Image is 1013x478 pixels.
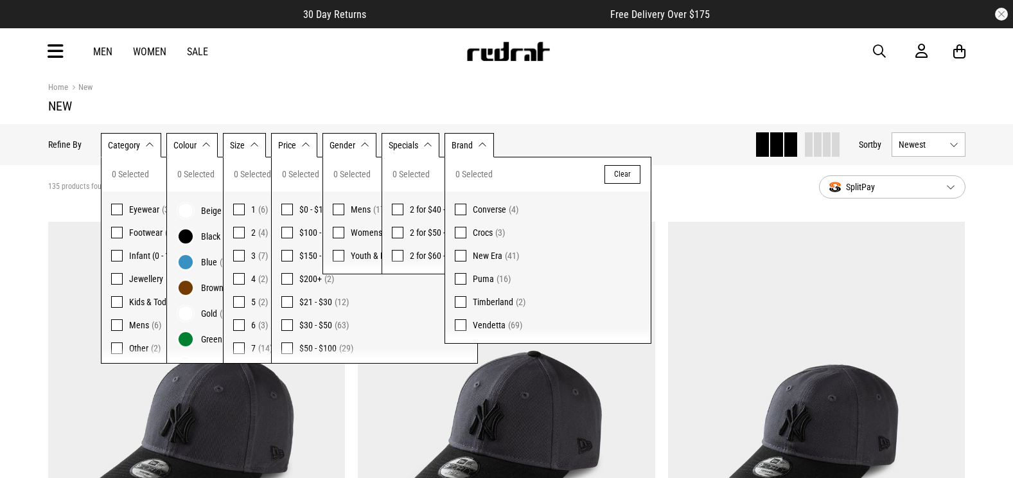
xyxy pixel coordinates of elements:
span: (13) [166,274,180,284]
span: Specials [389,140,418,150]
span: Mens [351,204,371,215]
div: Category [101,157,308,364]
span: (12) [335,297,349,307]
span: 0 Selected [282,166,319,182]
span: $200+ [299,274,322,284]
span: Footwear [129,227,163,238]
span: (3) [258,320,268,330]
h1: New [48,98,965,114]
span: Puma [473,274,494,284]
span: (41) [505,251,519,261]
button: Size [223,133,266,157]
a: Men [93,46,112,58]
span: 135 products found [48,182,109,192]
span: 0 Selected [392,166,430,182]
span: New Era [473,251,502,261]
span: Vendetta [473,320,506,330]
span: 30 Day Returns [303,8,366,21]
img: Redrat logo [466,42,551,61]
span: Beige [201,206,222,216]
button: Newest [892,132,965,157]
button: Price [271,133,317,157]
span: (2) [516,297,525,307]
span: (63) [335,320,349,330]
span: (2) [258,297,268,307]
span: 3 [251,251,256,261]
span: (7) [258,251,268,261]
span: 7 [251,343,256,353]
span: 2 for $50 - Vendetta Jewellery [410,227,516,238]
span: (29) [339,343,353,353]
span: $150 - $200 [299,251,341,261]
span: $100 - $150 [299,227,341,238]
span: (2) [258,274,268,284]
iframe: LiveChat chat widget [959,424,1013,478]
span: $21 - $30 [299,297,332,307]
div: Gender [322,157,529,275]
span: 6 [251,320,256,330]
img: splitpay-icon.png [829,182,841,193]
div: Specials [382,157,588,275]
span: Category [108,140,140,150]
span: (16) [497,274,511,284]
span: (6) [258,204,268,215]
span: Womens [351,227,382,238]
button: Colour [166,133,218,157]
span: $30 - $50 [299,320,332,330]
span: by [873,139,881,150]
span: Infant (0 - 12 months) [129,251,206,261]
div: Price [271,157,478,364]
span: Jewellery [129,274,163,284]
button: Sortby [859,137,881,152]
span: (22) [220,308,234,319]
span: (33) [162,204,176,215]
button: Category [101,133,161,157]
span: Eyewear [129,204,159,215]
span: Green [201,334,222,344]
span: (17) [373,204,387,215]
span: Mens [129,320,149,330]
span: 2 [251,227,256,238]
span: Converse [473,204,506,215]
span: Colour [173,140,197,150]
span: 5 [251,297,256,307]
iframe: Customer reviews powered by Trustpilot [392,8,585,21]
span: 1 [251,204,256,215]
div: Brand [445,157,651,344]
span: (4) [509,204,518,215]
span: $50 - $100 [299,343,337,353]
span: (6) [220,360,229,370]
span: Brand [452,140,473,150]
span: Price [278,140,296,150]
span: Grey [201,360,217,370]
span: (6) [152,320,161,330]
span: Gender [330,140,355,150]
span: Blue [201,257,217,267]
span: (3) [495,227,505,238]
span: (14) [258,343,272,353]
span: 0 Selected [333,166,371,182]
span: Other [129,343,148,353]
span: (69) [508,320,522,330]
button: Gender [322,133,376,157]
span: 0 Selected [455,166,493,182]
button: Clear [604,165,640,184]
span: Brown [201,283,224,293]
span: Gold [201,308,217,319]
span: 4 [251,274,256,284]
button: SplitPay [819,175,965,199]
a: Women [133,46,166,58]
span: (2) [151,343,161,353]
span: Size [230,140,245,150]
span: SplitPay [829,179,936,195]
span: (4) [258,227,268,238]
a: New [68,82,92,94]
span: (7) [220,257,229,267]
span: Youth & Kids [351,251,396,261]
button: Specials [382,133,439,157]
span: 0 Selected [177,166,215,182]
div: Colour [166,157,373,364]
span: (9) [165,227,175,238]
span: 0 Selected [112,166,149,182]
span: Black [201,231,220,242]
